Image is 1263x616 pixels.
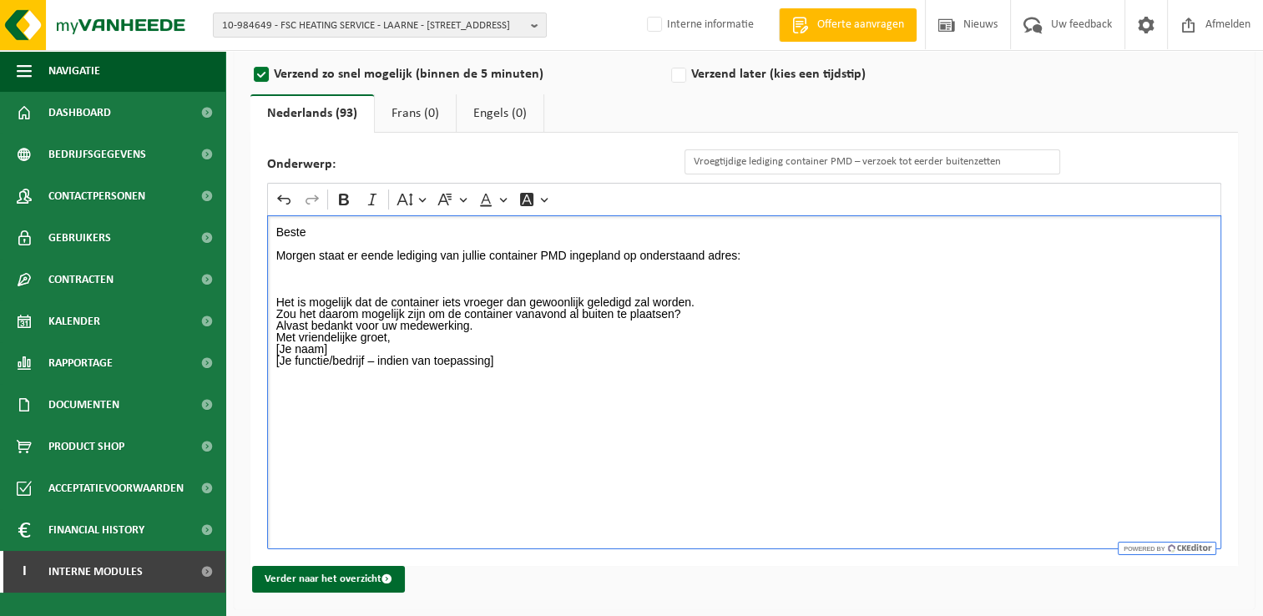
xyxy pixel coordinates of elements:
[48,175,145,217] span: Contactpersonen
[222,13,524,38] span: 10-984649 - FSC HEATING SERVICE - LAARNE - [STREET_ADDRESS]
[48,384,119,426] span: Documenten
[276,320,1213,331] p: Alvast bedankt voor uw medewerking.
[276,331,1213,366] p: Met vriendelijke groet, [Je naam] [Je functie/bedrijf – indien van toepassing]
[48,217,111,259] span: Gebruikers
[48,509,144,551] span: Financial History
[48,467,184,509] span: Acceptatievoorwaarden
[276,296,1213,320] p: Het is mogelijk dat de container iets vroeger dan gewoonlijk geledigd zal worden. Zou het daarom ...
[276,250,1213,261] p: Morgen staat er eende lediging van jullie container PMD ingepland op onderstaand adres:
[644,13,754,38] label: Interne informatie
[17,551,32,593] span: I
[1122,545,1164,553] span: Powered by
[813,17,908,33] span: Offerte aanvragen
[48,426,124,467] span: Product Shop
[250,94,374,133] a: Nederlands (93)
[252,566,405,593] button: Verder naar het overzicht
[48,300,100,342] span: Kalender
[268,184,1220,215] div: Editor toolbar
[48,259,114,300] span: Contracten
[457,94,543,133] a: Engels (0)
[48,50,100,92] span: Navigatie
[276,226,1213,238] p: Beste
[48,551,143,593] span: Interne modules
[213,13,547,38] button: 10-984649 - FSC HEATING SERVICE - LAARNE - [STREET_ADDRESS]
[685,149,1060,174] input: Geef hier het onderwerp van de e-mail in.
[375,94,456,133] a: Frans (0)
[267,158,685,174] label: Onderwerp:
[267,215,1221,549] div: Rich Text Editor. Editing area: main. Press Alt+0 for help.
[779,8,917,42] a: Offerte aanvragen
[250,63,668,86] label: Verzend zo snel mogelijk (binnen de 5 minuten)
[668,63,1085,86] label: Verzend later (kies een tijdstip)
[48,134,146,175] span: Bedrijfsgegevens
[48,342,113,384] span: Rapportage
[48,92,111,134] span: Dashboard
